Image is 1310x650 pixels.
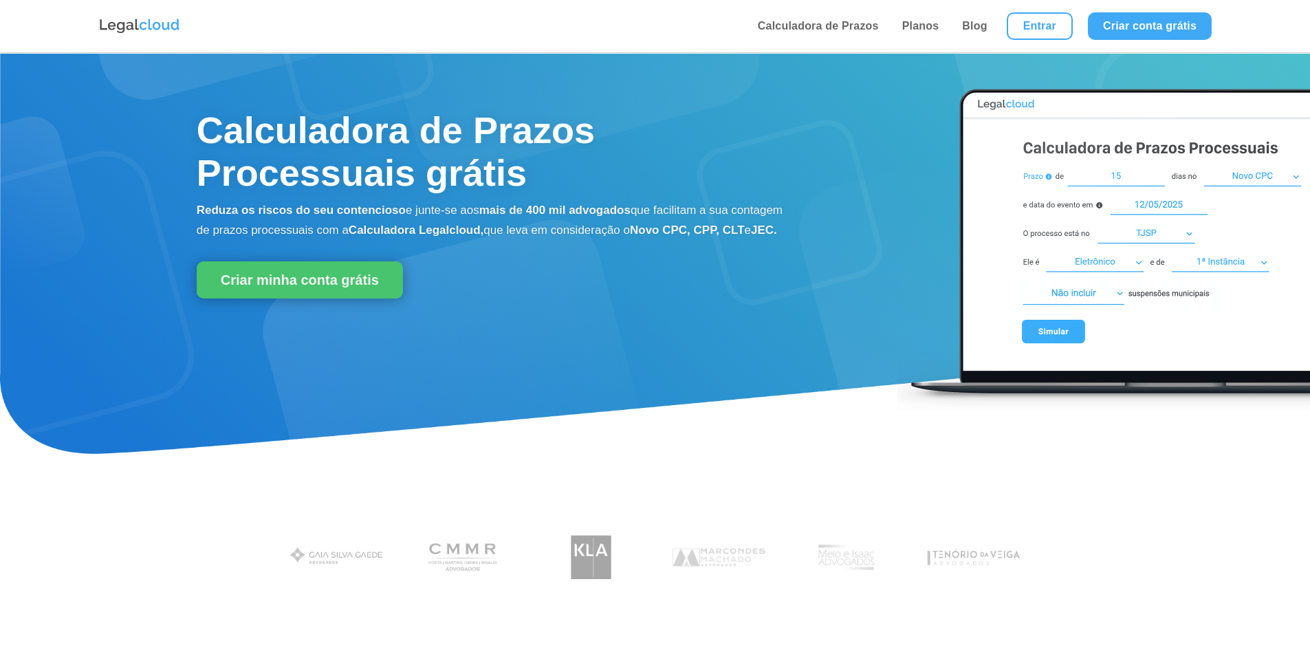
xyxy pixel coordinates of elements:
[897,74,1310,412] img: Calculadora de Prazos Processuais Legalcloud
[897,402,1310,414] a: Calculadora de Prazos Processuais Legalcloud
[538,528,644,587] img: Koury Lopes Advogados
[1007,12,1073,40] a: Entrar
[349,224,484,237] b: Calculadora Legalcloud,
[794,528,899,587] img: Profissionais do escritório Melo e Isaac Advogados utilizam a Legalcloud
[197,109,595,193] span: Calculadora de Prazos Processuais grátis
[197,201,786,241] p: e junte-se aos que facilitam a sua contagem de prazos processuais com a que leva em consideração o e
[751,224,777,237] b: JEC.
[479,204,631,217] b: mais de 400 mil advogados
[1088,12,1212,40] a: Criar conta grátis
[411,528,516,587] img: Costa Martins Meira Rinaldi Advogados
[197,261,403,299] a: Criar minha conta grátis
[197,204,406,217] b: Reduza os riscos do seu contencioso
[284,528,389,587] img: Gaia Silva Gaede Advogados Associados
[630,224,745,237] b: Novo CPC, CPP, CLT
[98,17,181,35] img: Logo da Legalcloud
[921,528,1026,587] img: Tenório da Veiga Advogados
[666,528,772,587] img: Marcondes Machado Advogados utilizam a Legalcloud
